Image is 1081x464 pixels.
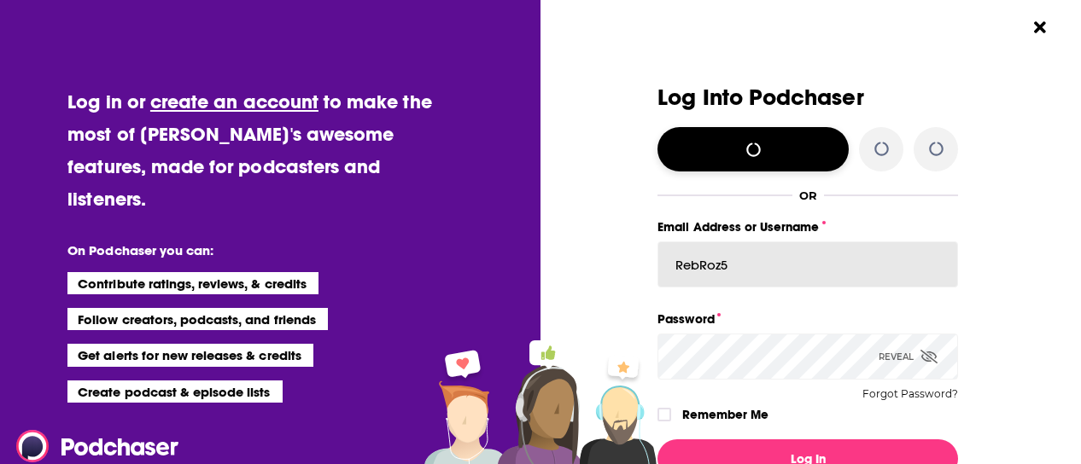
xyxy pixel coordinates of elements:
button: Forgot Password? [862,388,958,400]
label: Password [657,308,958,330]
li: Follow creators, podcasts, and friends [67,308,328,330]
label: Email Address or Username [657,216,958,238]
a: Podchaser - Follow, Share and Rate Podcasts [16,430,167,462]
h3: Log Into Podchaser [657,85,958,110]
button: Close Button [1024,11,1056,43]
div: Reveal [879,333,938,380]
li: Contribute ratings, reviews, & credits [67,272,318,294]
li: Create podcast & episode lists [67,380,282,403]
a: create an account [150,90,318,113]
img: Podchaser - Follow, Share and Rate Podcasts [16,430,180,462]
li: On Podchaser you can: [67,242,409,258]
label: Remember Me [682,403,768,426]
div: OR [799,188,817,202]
input: Email Address or Username [657,241,958,287]
li: Get alerts for new releases & credits [67,344,313,366]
